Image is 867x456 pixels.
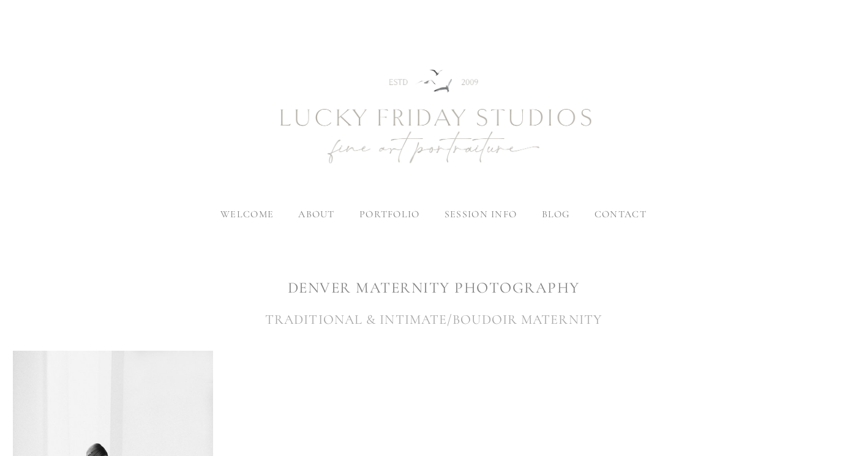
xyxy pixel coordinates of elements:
label: session info [445,208,517,220]
a: blog [542,208,570,220]
label: portfolio [359,208,420,220]
h1: DENVER MATERNITY PHOTOGRAPHY [13,277,854,299]
label: about [298,208,334,220]
h2: TRADITIONAL & INTIMATE/BOUDOIR MATERNITY [13,310,854,330]
img: Newborn Photography Denver | Lucky Friday Studios [213,26,654,209]
a: contact [595,208,647,220]
a: welcome [220,208,274,220]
